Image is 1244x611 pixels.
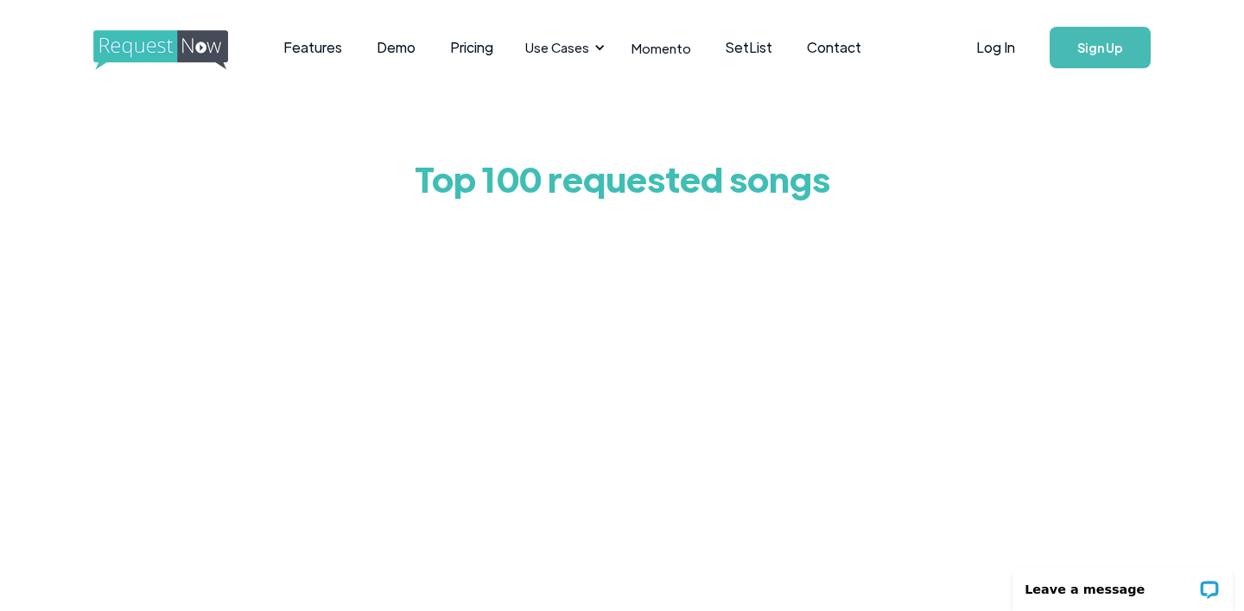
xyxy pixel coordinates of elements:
[1001,557,1244,611] iframe: LiveChat chat widget
[790,21,879,74] a: Contact
[959,17,1032,78] a: Log In
[708,21,790,74] a: SetList
[515,21,610,74] div: Use Cases
[614,22,708,73] a: Momento
[93,30,223,65] a: home
[93,30,260,70] img: requestnow logo
[433,21,511,74] a: Pricing
[525,38,589,57] div: Use Cases
[359,21,433,74] a: Demo
[216,143,1028,213] h1: Top 100 requested songs
[266,21,359,74] a: Features
[1050,27,1151,68] a: Sign Up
